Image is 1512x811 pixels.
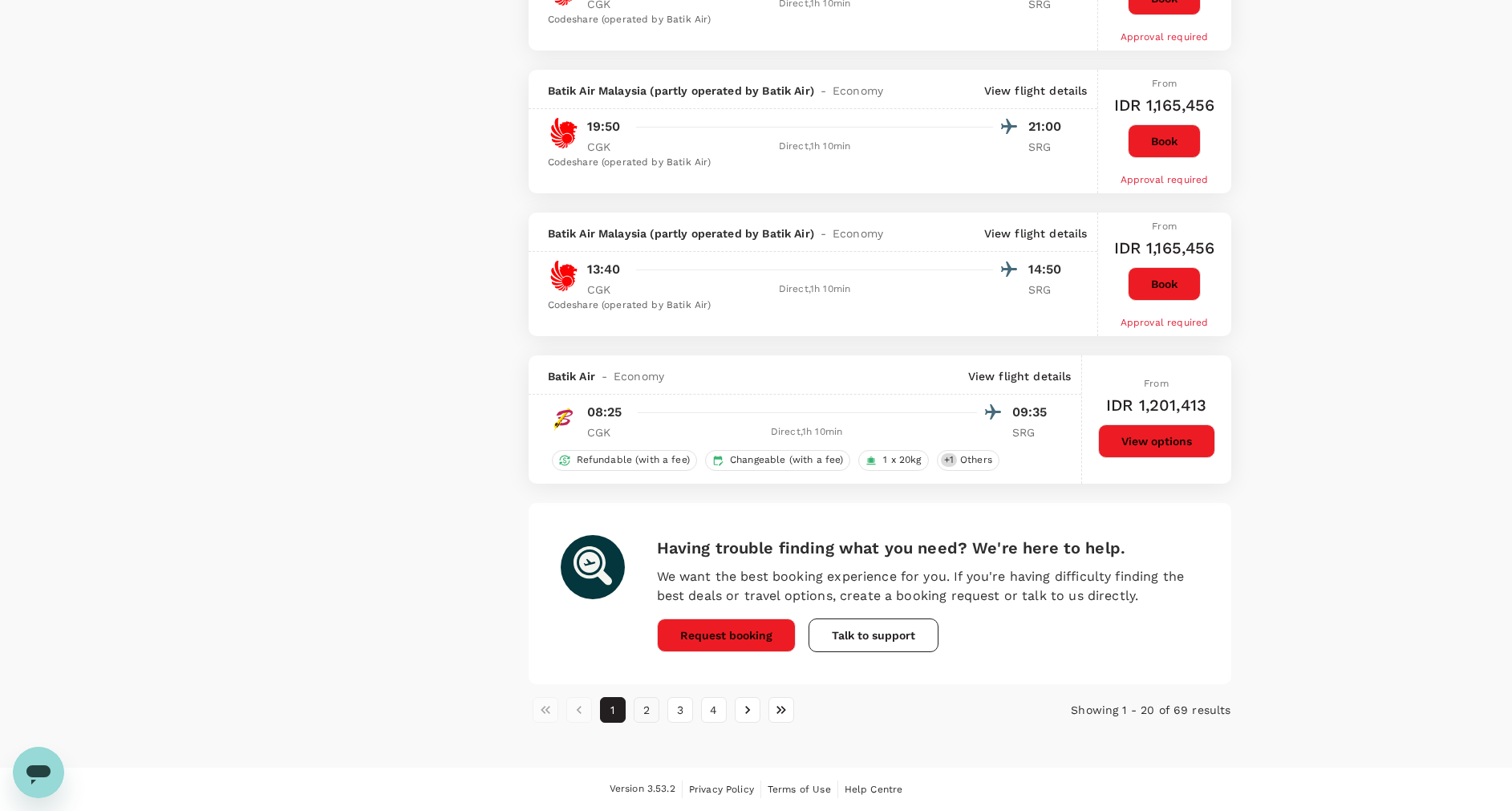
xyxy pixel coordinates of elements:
h6: IDR 1,165,456 [1114,92,1215,118]
p: 09:35 [1012,403,1052,422]
a: Privacy Policy [689,781,754,798]
div: 1 x 20kg [858,450,928,471]
p: 21:00 [1028,117,1068,136]
p: CGK [587,139,627,155]
p: View flight details [984,225,1088,241]
button: Go to page 2 [634,697,659,723]
span: Economy [833,225,883,241]
div: Direct , 1h 10min [637,424,977,440]
img: ID [548,403,580,435]
p: 14:50 [1028,260,1068,279]
p: 13:40 [587,260,621,279]
span: From [1152,221,1177,232]
span: - [814,83,833,99]
div: Codeshare (operated by Batik Air) [548,12,1068,28]
p: View flight details [984,83,1088,99]
span: Approval required [1121,317,1209,328]
span: Changeable (with a fee) [724,453,849,467]
div: Refundable (with a fee) [552,450,697,471]
img: OD [548,260,580,292]
img: OD [548,117,580,149]
div: +1Others [937,450,999,471]
button: Go to page 3 [667,697,693,723]
h6: IDR 1,165,456 [1114,235,1215,261]
div: Codeshare (operated by Batik Air) [548,155,1068,171]
p: 08:25 [587,403,622,422]
span: From [1152,78,1177,89]
div: Direct , 1h 10min [637,282,993,298]
span: Batik Air [548,368,595,384]
span: - [814,225,833,241]
span: Approval required [1121,31,1209,43]
h6: Having trouble finding what you need? We're here to help. [657,535,1199,561]
p: 19:50 [587,117,621,136]
nav: pagination navigation [529,697,997,723]
span: Help Centre [845,784,903,795]
a: Help Centre [845,781,903,798]
p: We want the best booking experience for you. If you're having difficulty finding the best deals o... [657,567,1199,606]
button: Go to last page [768,697,794,723]
p: SRG [1012,424,1052,440]
button: Book [1128,124,1201,158]
span: Approval required [1121,174,1209,185]
button: Book [1128,267,1201,301]
p: Showing 1 - 20 of 69 results [997,702,1231,718]
p: SRG [1028,282,1068,298]
span: Batik Air Malaysia (partly operated by Batik Air) [548,225,814,241]
span: Economy [614,368,664,384]
h6: IDR 1,201,413 [1106,392,1206,418]
span: Refundable (with a fee) [570,453,696,467]
a: Terms of Use [768,781,831,798]
button: View options [1098,424,1215,458]
button: Go to next page [735,697,760,723]
div: Direct , 1h 10min [637,139,993,155]
span: Version 3.53.2 [610,781,675,797]
p: SRG [1028,139,1068,155]
button: Go to page 4 [701,697,727,723]
span: Batik Air Malaysia (partly operated by Batik Air) [548,83,814,99]
iframe: Button to launch messaging window [13,747,64,798]
p: View flight details [968,368,1072,384]
div: Changeable (with a fee) [705,450,850,471]
span: Terms of Use [768,784,831,795]
div: Codeshare (operated by Batik Air) [548,298,1068,314]
span: + 1 [941,453,957,467]
span: Others [954,453,999,467]
span: Privacy Policy [689,784,754,795]
span: From [1144,378,1169,389]
button: Talk to support [809,618,938,652]
span: - [595,368,614,384]
span: 1 x 20kg [877,453,927,467]
p: CGK [587,282,627,298]
button: page 1 [600,697,626,723]
p: CGK [587,424,627,440]
button: Request booking [657,618,796,652]
span: Economy [833,83,883,99]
